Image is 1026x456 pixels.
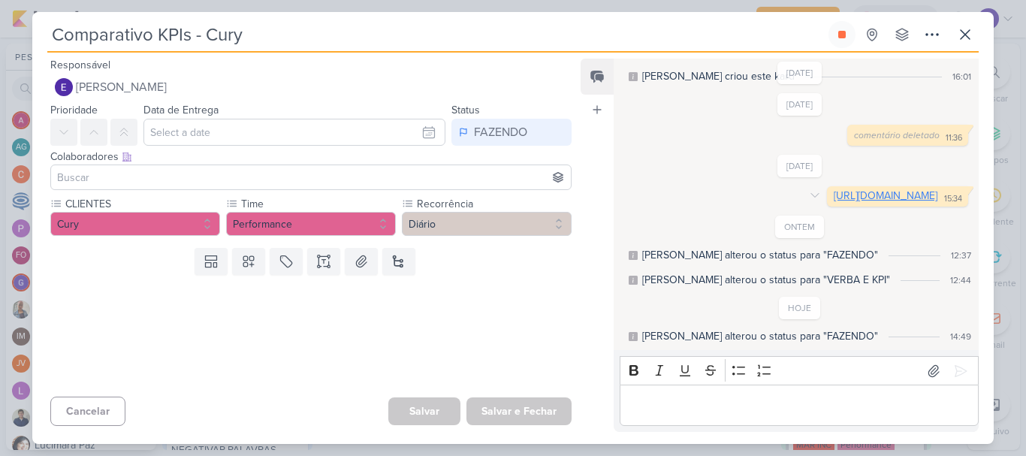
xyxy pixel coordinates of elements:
[50,59,110,71] label: Responsável
[836,29,848,41] div: Parar relógio
[143,104,219,116] label: Data de Entrega
[50,104,98,116] label: Prioridade
[642,68,795,84] div: Eduardo criou este kard
[642,328,878,344] div: Eduardo alterou o status para "FAZENDO"
[50,212,220,236] button: Cury
[54,168,568,186] input: Buscar
[451,119,572,146] button: FAZENDO
[415,196,572,212] label: Recorrência
[620,385,979,426] div: Editor editing area: main
[642,247,878,263] div: Eduardo alterou o status para "FAZENDO"
[629,251,638,260] div: Este log é visível à todos no kard
[629,72,638,81] div: Este log é visível à todos no kard
[50,74,572,101] button: [PERSON_NAME]
[451,104,480,116] label: Status
[951,249,971,262] div: 12:37
[950,273,971,287] div: 12:44
[620,356,979,385] div: Editor toolbar
[76,78,167,96] span: [PERSON_NAME]
[950,330,971,343] div: 14:49
[944,193,962,205] div: 15:34
[834,189,937,202] a: [URL][DOMAIN_NAME]
[402,212,572,236] button: Diário
[642,272,890,288] div: Eduardo alterou o status para "VERBA E KPI"
[226,212,396,236] button: Performance
[946,132,962,144] div: 11:36
[47,21,825,48] input: Kard Sem Título
[55,78,73,96] img: Eduardo Quaresma
[143,119,445,146] input: Select a date
[240,196,396,212] label: Time
[50,397,125,426] button: Cancelar
[50,149,572,165] div: Colaboradores
[474,123,527,141] div: FAZENDO
[952,70,971,83] div: 16:01
[629,276,638,285] div: Este log é visível à todos no kard
[854,130,940,140] span: comentário deletado
[629,332,638,341] div: Este log é visível à todos no kard
[64,196,220,212] label: CLIENTES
